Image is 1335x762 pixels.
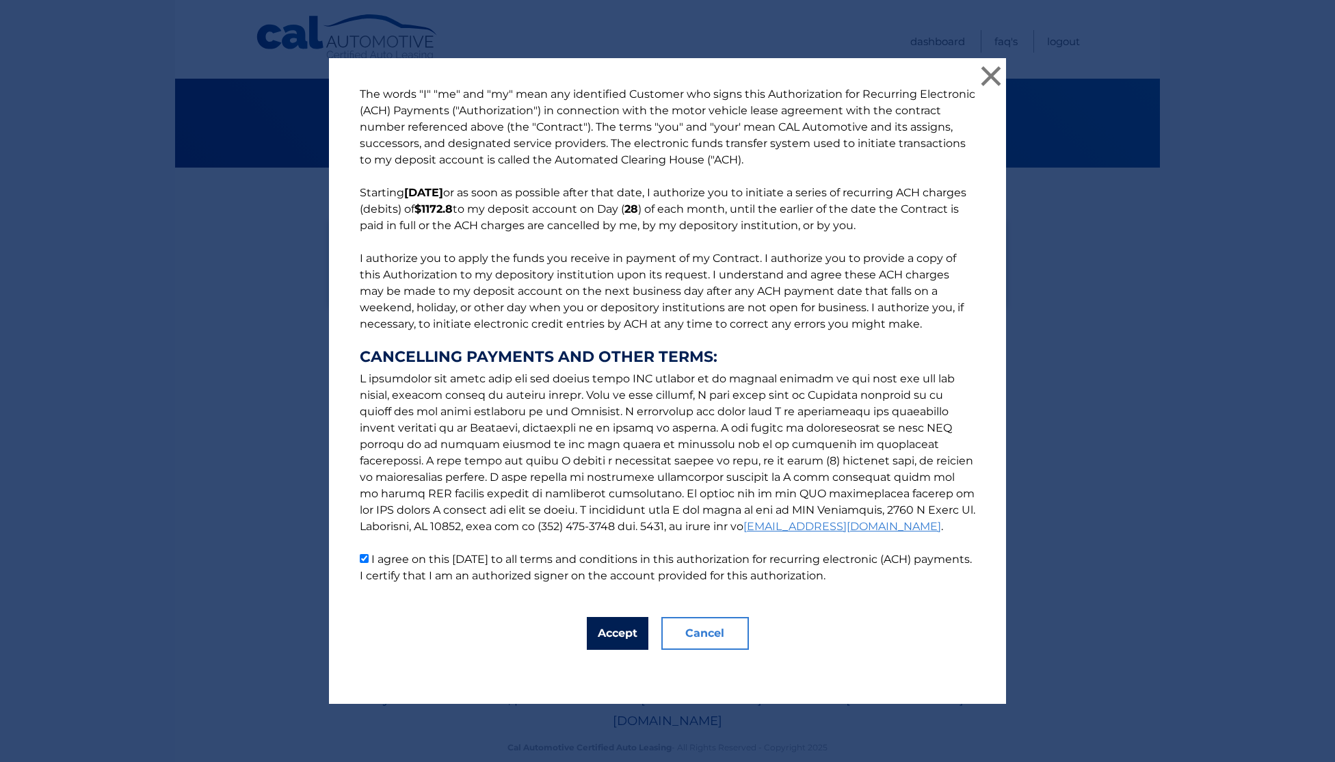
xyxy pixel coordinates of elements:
[414,202,453,215] b: $1172.8
[360,553,972,582] label: I agree on this [DATE] to all terms and conditions in this authorization for recurring electronic...
[661,617,749,650] button: Cancel
[624,202,638,215] b: 28
[977,62,1005,90] button: ×
[743,520,941,533] a: [EMAIL_ADDRESS][DOMAIN_NAME]
[404,186,443,199] b: [DATE]
[360,349,975,365] strong: CANCELLING PAYMENTS AND OTHER TERMS:
[346,86,989,584] p: The words "I" "me" and "my" mean any identified Customer who signs this Authorization for Recurri...
[587,617,648,650] button: Accept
